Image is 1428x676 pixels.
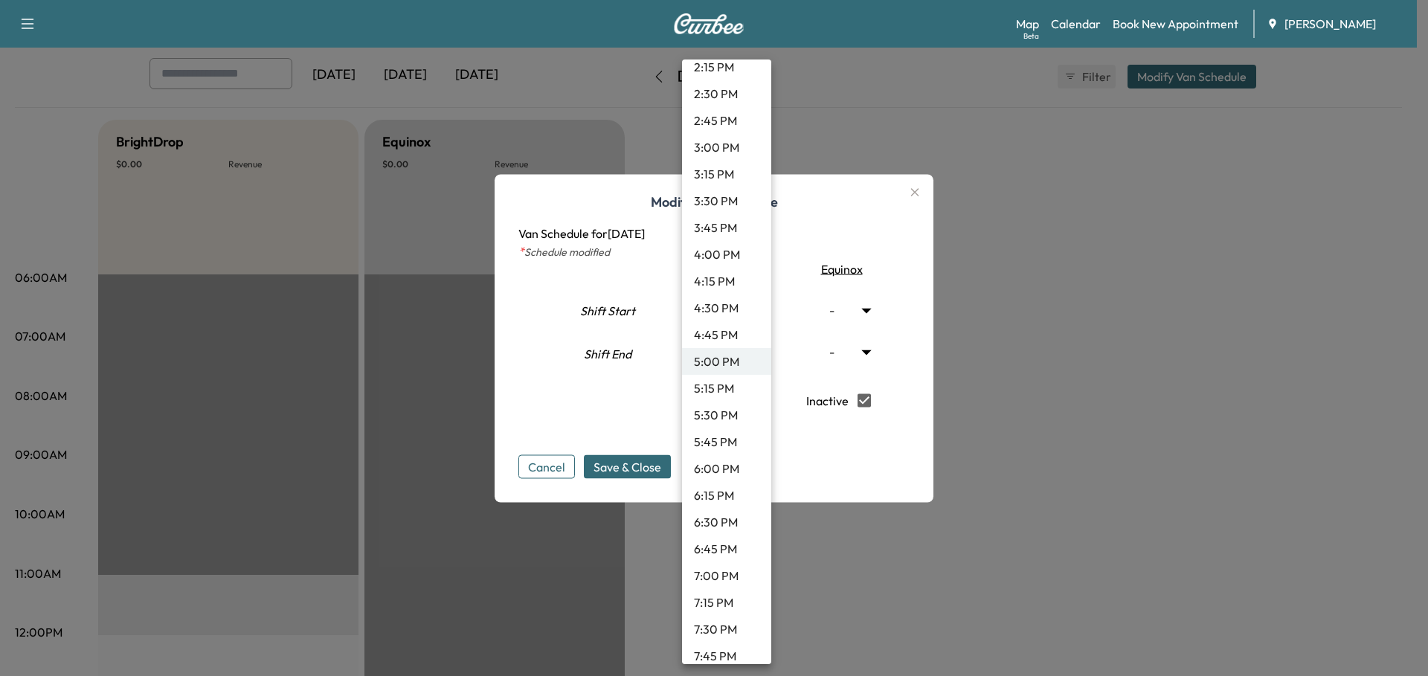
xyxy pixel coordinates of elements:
[682,455,771,482] li: 6:00 PM
[682,161,771,187] li: 3:15 PM
[682,402,771,428] li: 5:30 PM
[682,107,771,134] li: 2:45 PM
[682,348,771,375] li: 5:00 PM
[682,294,771,321] li: 4:30 PM
[682,134,771,161] li: 3:00 PM
[682,616,771,643] li: 7:30 PM
[682,214,771,241] li: 3:45 PM
[682,375,771,402] li: 5:15 PM
[682,509,771,535] li: 6:30 PM
[682,54,771,80] li: 2:15 PM
[682,562,771,589] li: 7:00 PM
[682,80,771,107] li: 2:30 PM
[682,535,771,562] li: 6:45 PM
[682,643,771,669] li: 7:45 PM
[682,268,771,294] li: 4:15 PM
[682,589,771,616] li: 7:15 PM
[682,482,771,509] li: 6:15 PM
[682,428,771,455] li: 5:45 PM
[682,241,771,268] li: 4:00 PM
[682,187,771,214] li: 3:30 PM
[682,321,771,348] li: 4:45 PM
